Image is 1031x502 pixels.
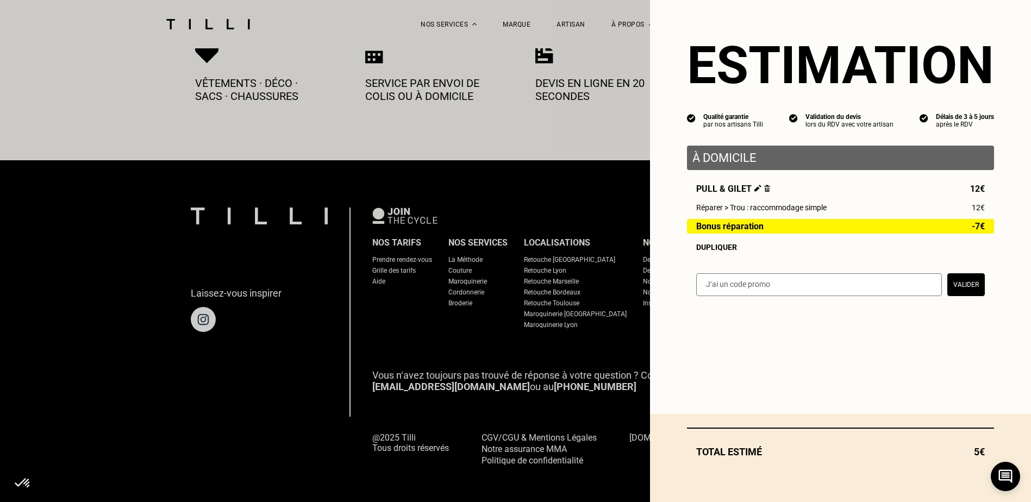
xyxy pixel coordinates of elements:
[754,185,761,192] img: Éditer
[696,184,770,194] span: Pull & gilet
[974,446,985,457] span: 5€
[947,273,985,296] button: Valider
[936,121,994,128] div: après le RDV
[764,185,770,192] img: Supprimer
[789,113,798,123] img: icon list info
[687,113,696,123] img: icon list info
[972,222,985,231] span: -7€
[805,113,893,121] div: Validation du devis
[696,243,985,252] div: Dupliquer
[703,113,763,121] div: Qualité garantie
[972,203,985,212] span: 12€
[687,446,994,457] div: Total estimé
[687,35,994,96] section: Estimation
[696,273,942,296] input: J‘ai un code promo
[936,113,994,121] div: Délais de 3 à 5 jours
[703,121,763,128] div: par nos artisans Tilli
[696,222,764,231] span: Bonus réparation
[920,113,928,123] img: icon list info
[692,151,989,165] p: À domicile
[970,184,985,194] span: 12€
[805,121,893,128] div: lors du RDV avec votre artisan
[696,203,827,212] span: Réparer > Trou : raccommodage simple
